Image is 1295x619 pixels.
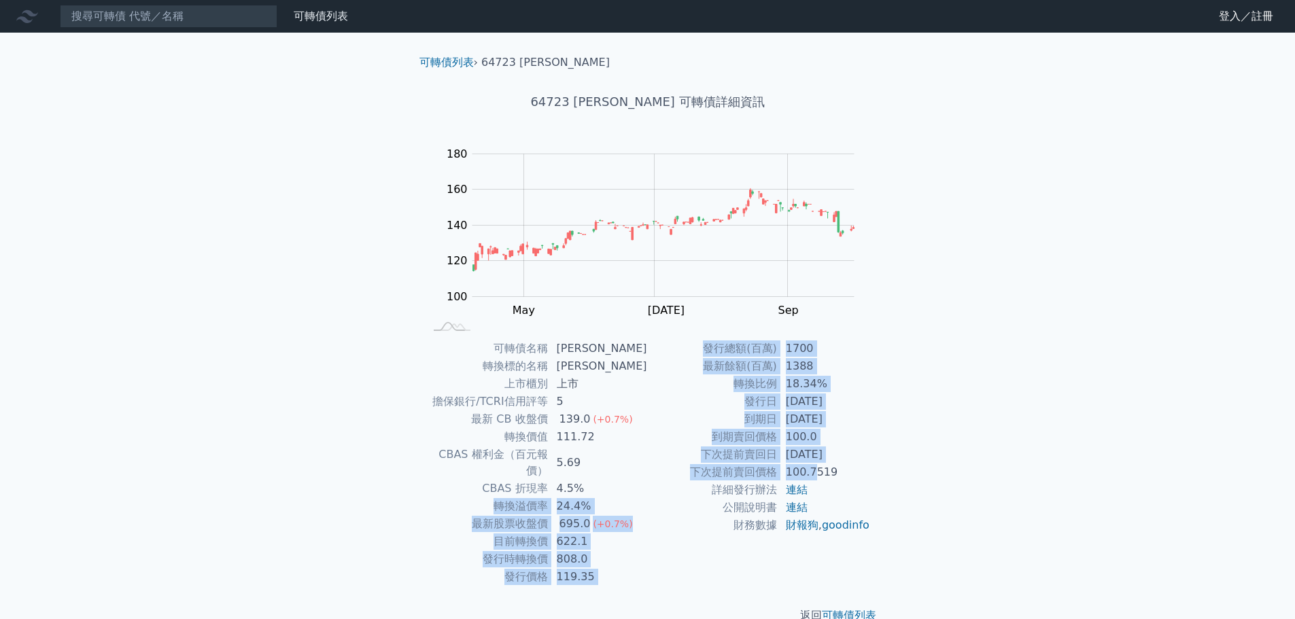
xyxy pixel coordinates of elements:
td: 119.35 [549,568,648,586]
td: 公開說明書 [648,499,778,516]
tspan: Sep [778,304,799,317]
tspan: 160 [447,183,468,196]
tspan: 100 [447,290,468,303]
td: 5.69 [549,446,648,480]
td: 1700 [778,340,871,357]
tspan: [DATE] [648,304,685,317]
td: 到期賣回價格 [648,428,778,446]
td: CBAS 權利金（百元報價） [425,446,549,480]
td: 最新 CB 收盤價 [425,410,549,428]
td: , [778,516,871,534]
span: (+0.7%) [593,518,632,529]
td: 5 [549,393,648,410]
li: › [419,54,478,71]
a: 連結 [786,483,808,496]
tspan: May [513,304,535,317]
td: CBAS 折現率 [425,480,549,497]
tspan: 180 [447,147,468,160]
g: Chart [440,147,875,317]
td: 最新股票收盤價 [425,515,549,533]
td: 財務數據 [648,516,778,534]
td: 詳細發行辦法 [648,481,778,499]
a: 可轉債列表 [419,56,474,69]
td: [DATE] [778,410,871,428]
td: 上市 [549,375,648,393]
td: 622.1 [549,533,648,550]
td: 轉換比例 [648,375,778,393]
a: 連結 [786,501,808,514]
td: 發行時轉換價 [425,550,549,568]
td: [DATE] [778,446,871,463]
td: 808.0 [549,550,648,568]
td: 擔保銀行/TCRI信用評等 [425,393,549,410]
td: 111.72 [549,428,648,446]
td: 可轉債名稱 [425,340,549,357]
td: 100.0 [778,428,871,446]
li: 64723 [PERSON_NAME] [481,54,610,71]
td: 發行日 [648,393,778,410]
a: 財報狗 [786,518,818,531]
td: 轉換標的名稱 [425,357,549,375]
div: 139.0 [557,411,593,427]
tspan: 140 [447,219,468,232]
input: 搜尋可轉債 代號／名稱 [60,5,277,28]
td: 發行價格 [425,568,549,586]
td: [PERSON_NAME] [549,357,648,375]
td: 上市櫃別 [425,375,549,393]
td: 下次提前賣回價格 [648,463,778,481]
a: 登入／註冊 [1208,5,1284,27]
td: 1388 [778,357,871,375]
td: 24.4% [549,497,648,515]
div: 695.0 [557,516,593,532]
td: [PERSON_NAME] [549,340,648,357]
td: 發行總額(百萬) [648,340,778,357]
span: (+0.7%) [593,414,632,425]
td: 最新餘額(百萬) [648,357,778,375]
a: goodinfo [822,518,869,531]
td: 到期日 [648,410,778,428]
td: 轉換溢價率 [425,497,549,515]
tspan: 120 [447,254,468,267]
td: 4.5% [549,480,648,497]
td: 目前轉換價 [425,533,549,550]
td: 下次提前賣回日 [648,446,778,463]
td: 100.7519 [778,463,871,481]
td: 轉換價值 [425,428,549,446]
td: 18.34% [778,375,871,393]
iframe: Chat Widget [1227,554,1295,619]
div: 聊天小工具 [1227,554,1295,619]
td: [DATE] [778,393,871,410]
a: 可轉債列表 [294,10,348,22]
h1: 64723 [PERSON_NAME] 可轉債詳細資訊 [409,92,887,111]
